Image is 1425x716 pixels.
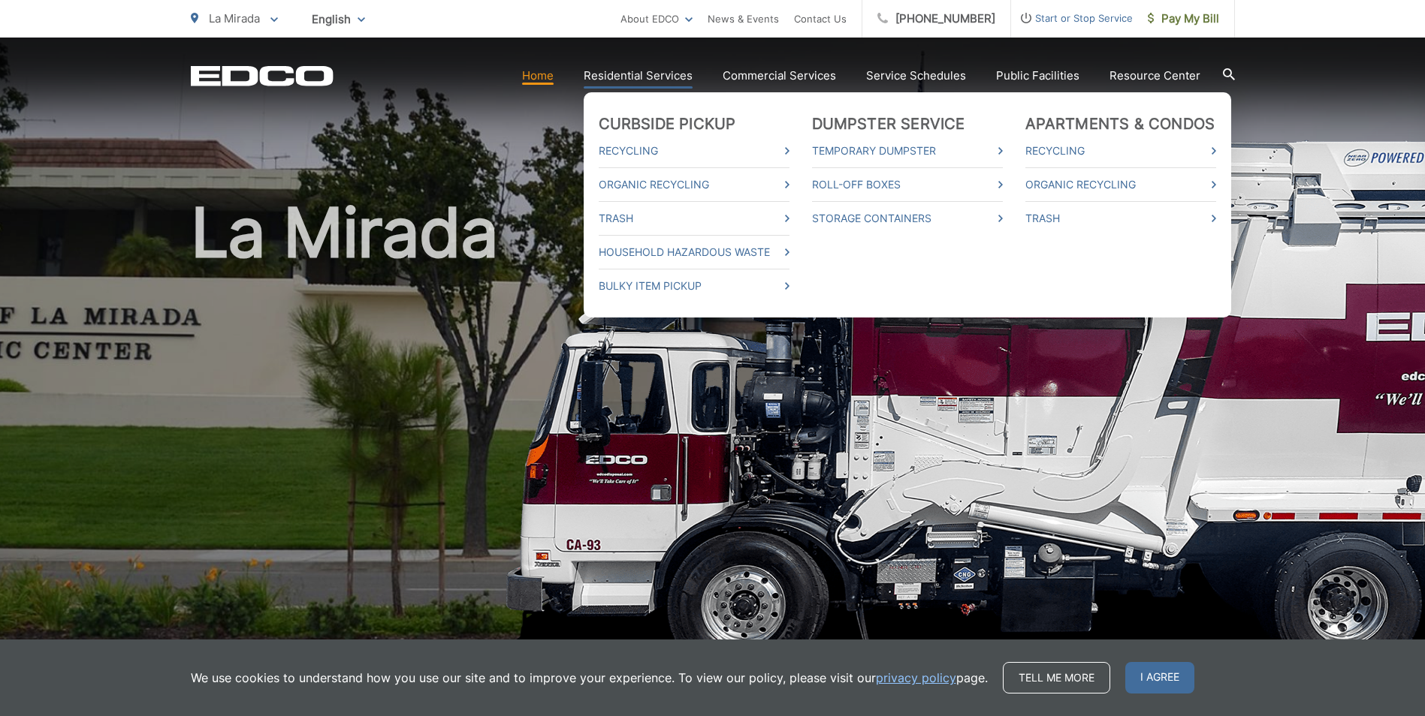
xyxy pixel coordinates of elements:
span: English [300,6,376,32]
p: We use cookies to understand how you use our site and to improve your experience. To view our pol... [191,669,988,687]
a: Storage Containers [812,209,1003,227]
a: Organic Recycling [1025,176,1216,194]
span: I agree [1125,662,1194,693]
a: Public Facilities [996,67,1079,85]
a: Contact Us [794,10,847,28]
a: Residential Services [584,67,693,85]
span: La Mirada [209,11,260,26]
a: Trash [1025,209,1216,227]
a: Tell me more [1003,662,1110,693]
a: Temporary Dumpster [812,142,1003,160]
a: Curbside Pickup [599,115,736,133]
a: Recycling [1025,142,1216,160]
a: Trash [599,209,789,227]
span: Pay My Bill [1148,10,1219,28]
a: Apartments & Condos [1025,115,1215,133]
a: Bulky Item Pickup [599,277,789,295]
a: Resource Center [1110,67,1200,85]
h1: La Mirada [191,195,1235,670]
a: privacy policy [876,669,956,687]
a: Recycling [599,142,789,160]
a: Organic Recycling [599,176,789,194]
a: News & Events [708,10,779,28]
a: Home [522,67,554,85]
a: Household Hazardous Waste [599,243,789,261]
a: About EDCO [620,10,693,28]
a: EDCD logo. Return to the homepage. [191,65,334,86]
a: Dumpster Service [812,115,965,133]
a: Service Schedules [866,67,966,85]
a: Commercial Services [723,67,836,85]
a: Roll-Off Boxes [812,176,1003,194]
